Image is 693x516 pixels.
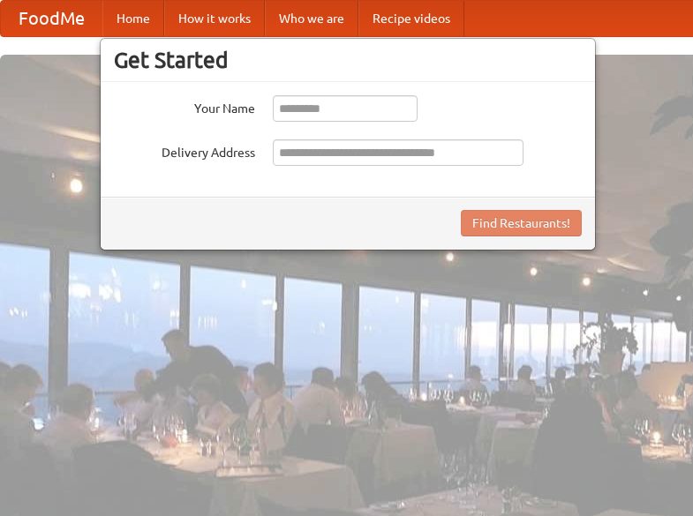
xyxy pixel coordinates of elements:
[461,210,582,236] button: Find Restaurants!
[265,1,358,36] a: Who we are
[114,139,255,161] label: Delivery Address
[114,95,255,117] label: Your Name
[164,1,265,36] a: How it works
[102,1,164,36] a: Home
[114,47,582,73] h3: Get Started
[358,1,464,36] a: Recipe videos
[1,1,102,36] a: FoodMe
